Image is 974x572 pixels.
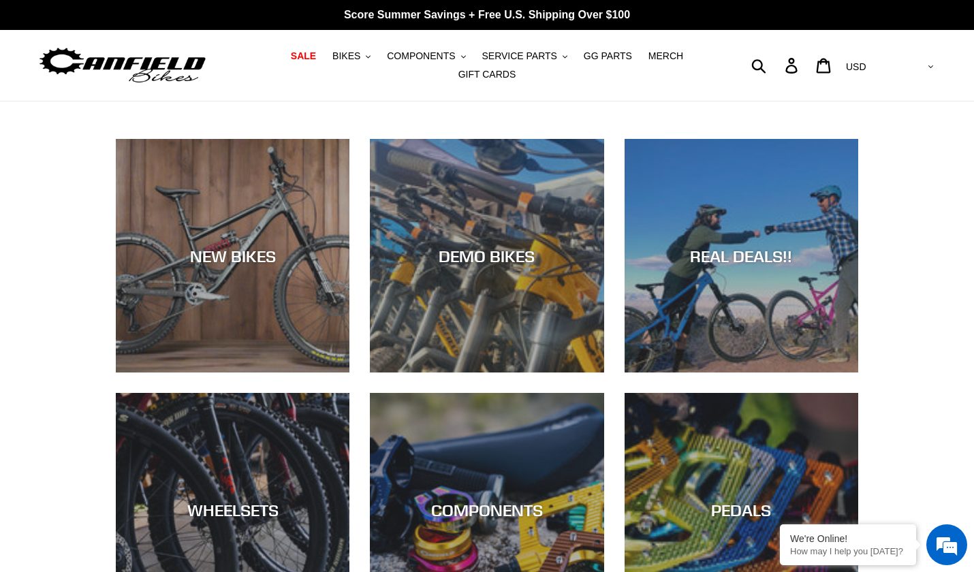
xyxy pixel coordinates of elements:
span: GIFT CARDS [458,69,516,80]
span: BIKES [332,50,360,62]
a: GG PARTS [577,47,639,65]
div: COMPONENTS [370,500,603,520]
p: How may I help you today? [790,546,906,556]
span: MERCH [648,50,683,62]
a: MERCH [642,47,690,65]
a: REAL DEALS!! [625,139,858,372]
a: GIFT CARDS [452,65,523,84]
span: SALE [291,50,316,62]
div: We're Online! [790,533,906,544]
button: COMPONENTS [380,47,472,65]
div: DEMO BIKES [370,246,603,266]
input: Search [759,50,794,80]
div: NEW BIKES [116,246,349,266]
span: SERVICE PARTS [482,50,556,62]
span: COMPONENTS [387,50,455,62]
a: DEMO BIKES [370,139,603,372]
a: SALE [284,47,323,65]
span: GG PARTS [584,50,632,62]
a: NEW BIKES [116,139,349,372]
button: SERVICE PARTS [475,47,574,65]
div: REAL DEALS!! [625,246,858,266]
button: BIKES [326,47,377,65]
div: WHEELSETS [116,500,349,520]
img: Canfield Bikes [37,44,208,87]
div: PEDALS [625,500,858,520]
